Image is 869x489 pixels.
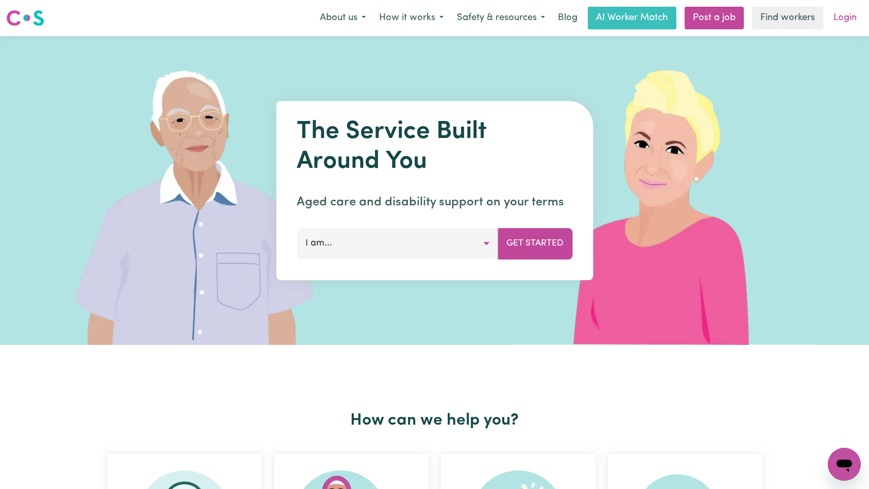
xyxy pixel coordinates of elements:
button: Get Started [498,228,572,259]
h1: The Service Built Around You [297,117,572,177]
a: Login [827,7,863,29]
button: Safety & resources [450,7,552,29]
img: Careseekers logo [6,9,44,27]
a: Blog [552,7,584,29]
p: Aged care and disability support on your terms [297,193,572,212]
button: About us [313,7,372,29]
a: Find workers [752,7,823,29]
button: How it works [372,7,450,29]
a: Post a job [685,7,744,29]
a: AI Worker Match [588,7,676,29]
h2: How can we help you? [101,411,769,430]
iframe: Button to launch messaging window [828,448,861,481]
button: I am... [297,228,498,259]
a: Careseekers logo [6,6,44,30]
